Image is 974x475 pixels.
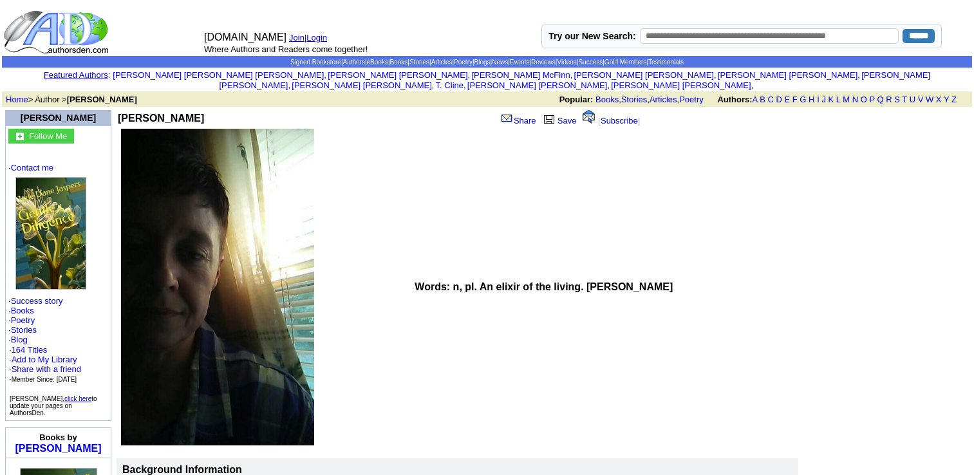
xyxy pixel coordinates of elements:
a: L [836,95,841,104]
img: gc.jpg [16,133,24,140]
a: Stories [621,95,647,104]
img: See larger image [121,129,314,445]
b: [PERSON_NAME] [67,95,137,104]
a: S [894,95,900,104]
a: U [910,95,915,104]
font: i [326,72,328,79]
font: ] [638,116,641,126]
a: [PERSON_NAME] [PERSON_NAME] [292,80,431,90]
a: O [861,95,867,104]
a: Z [951,95,957,104]
img: library.gif [542,113,556,124]
font: · · · · · · [8,163,108,384]
a: Contact me [11,163,53,172]
a: Blogs [474,59,491,66]
font: [ [598,116,601,126]
a: T [902,95,907,104]
a: W [926,95,933,104]
font: i [753,82,754,89]
a: Books [11,306,34,315]
a: B [760,95,765,104]
a: [PERSON_NAME] [PERSON_NAME] [611,80,751,90]
font: i [572,72,574,79]
a: 164 Titles [12,345,48,355]
a: Signed Bookstore [290,59,341,66]
img: share_page.gif [501,113,512,124]
a: eBooks [367,59,388,66]
a: E [784,95,790,104]
font: | [304,33,332,42]
font: i [610,82,611,89]
a: I [817,95,819,104]
a: Subscribe [601,116,638,126]
a: F [792,95,798,104]
span: | | | | | | | | | | | | | | [290,59,684,66]
img: logo_ad.gif [3,10,111,55]
a: R [886,95,892,104]
b: Popular: [559,95,594,104]
a: T. Cline [436,80,464,90]
a: Follow Me [29,130,67,141]
a: Stories [11,325,37,335]
font: , , , , , , , , , , [113,70,930,90]
a: [PERSON_NAME] [PERSON_NAME] [467,80,607,90]
font: i [470,72,471,79]
a: Login [306,33,327,42]
img: shim.gif [58,461,59,466]
a: Share [500,116,536,126]
a: [PERSON_NAME] McFinn [471,70,570,80]
font: [PERSON_NAME], to update your pages on AuthorsDen. [10,395,97,416]
font: · [9,345,81,384]
a: [PERSON_NAME] [PERSON_NAME] [328,70,467,80]
a: Books [595,95,619,104]
a: News [492,59,508,66]
a: [PERSON_NAME] [PERSON_NAME] [PERSON_NAME] [113,70,324,80]
a: Stories [409,59,429,66]
a: Poetry [11,315,35,325]
a: M [843,95,850,104]
a: Save [541,116,577,126]
a: Blog [11,335,28,344]
font: i [716,72,718,79]
a: Poetry [454,59,473,66]
font: , , , [559,95,968,104]
a: Authors [342,59,364,66]
a: K [829,95,834,104]
b: Books by [39,433,77,442]
a: Share with a friend [12,364,81,374]
b: Authors: [717,95,752,104]
font: [DOMAIN_NAME] [204,32,286,42]
a: Y [944,95,949,104]
a: Join [289,33,304,42]
font: · · · [9,355,81,384]
a: Books [390,59,408,66]
a: click here [64,395,91,402]
font: > Author > [6,95,137,104]
a: Poetry [679,95,704,104]
a: Featured Authors [44,70,108,80]
a: J [821,95,826,104]
label: Try our New Search: [548,31,635,41]
img: alert.gif [583,110,595,124]
b: [PERSON_NAME] [118,113,204,124]
a: Home [6,95,28,104]
font: i [466,82,467,89]
a: [PERSON_NAME] [PERSON_NAME] [220,70,931,90]
a: Testimonials [648,59,684,66]
font: i [860,72,861,79]
a: Events [510,59,530,66]
a: Success story [11,296,63,306]
a: [PERSON_NAME] [21,113,96,123]
a: X [936,95,942,104]
a: Add to My Library [12,355,77,364]
font: Follow Me [29,131,67,141]
font: Where Authors and Readers come together! [204,44,368,54]
a: C [767,95,773,104]
a: [PERSON_NAME] [PERSON_NAME] [574,70,714,80]
b: Words: n, pl. An elixir of the living. [PERSON_NAME] [415,281,673,292]
a: P [869,95,874,104]
a: V [918,95,924,104]
a: Articles [650,95,677,104]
